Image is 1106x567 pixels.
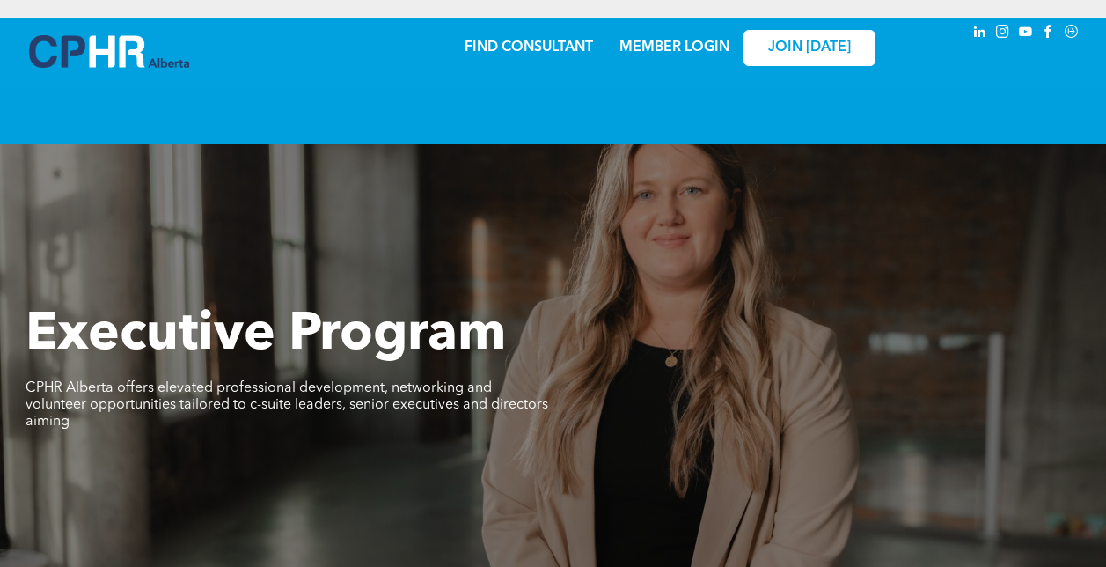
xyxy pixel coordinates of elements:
a: linkedin [970,22,990,46]
a: facebook [1039,22,1058,46]
a: youtube [1016,22,1036,46]
a: MEMBER LOGIN [619,40,729,55]
a: instagram [993,22,1013,46]
span: Executive Program [26,309,506,362]
span: JOIN [DATE] [768,40,851,56]
img: A blue and white logo for cp alberta [29,35,189,68]
a: JOIN [DATE] [743,30,875,66]
a: Social network [1062,22,1081,46]
a: FIND CONSULTANT [465,40,593,55]
span: CPHR Alberta offers elevated professional development, networking and volunteer opportunities tai... [26,381,548,429]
